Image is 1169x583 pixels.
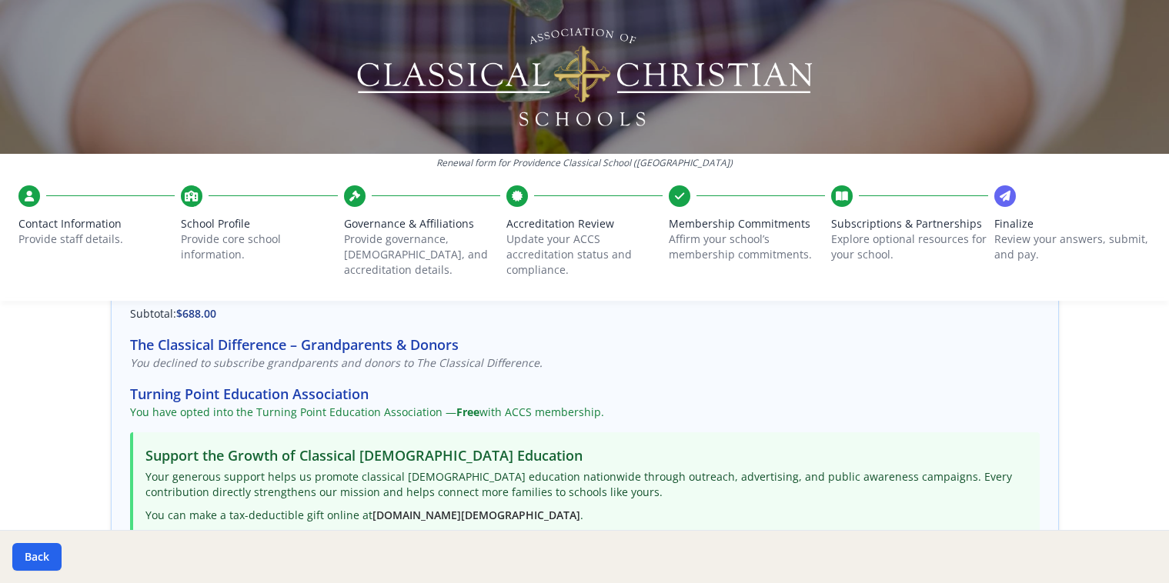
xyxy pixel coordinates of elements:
a: [DOMAIN_NAME][DEMOGRAPHIC_DATA] [372,508,580,522]
h3: Support the Growth of Classical [DEMOGRAPHIC_DATA] Education [145,445,1027,466]
p: You have opted into the Turning Point Education Association — with ACCS membership. [130,405,1040,420]
p: Provide governance, [DEMOGRAPHIC_DATA], and accreditation details. [344,232,500,278]
span: Subscriptions & Partnerships [831,216,987,232]
span: School Profile [181,216,337,232]
span: Accreditation Review [506,216,663,232]
p: You declined to subscribe grandparents and donors to The Classical Difference. [130,355,1040,371]
h3: Turning Point Education Association [130,383,1040,405]
button: Back [12,543,62,571]
span: $688.00 [176,306,216,321]
span: Governance & Affiliations [344,216,500,232]
p: You can make a tax-deductible gift online at . [145,508,1027,523]
p: Provide core school information. [181,232,337,262]
p: Subtotal: [130,306,1040,321]
strong: Free [456,405,479,419]
p: Explore optional resources for your school. [831,232,987,262]
img: Logo [354,23,815,131]
p: Update your ACCS accreditation status and compliance. [506,232,663,278]
span: Membership Commitments [669,216,825,232]
p: Affirm your school’s membership commitments. [669,232,825,262]
span: Contact Information [18,216,175,232]
p: Your generous support helps us promote classical [DEMOGRAPHIC_DATA] education nationwide through ... [145,469,1027,500]
p: Review your answers, submit, and pay. [994,232,1151,262]
span: Finalize [994,216,1151,232]
p: Provide staff details. [18,232,175,247]
h3: The Classical Difference – Grandparents & Donors [130,334,1040,355]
